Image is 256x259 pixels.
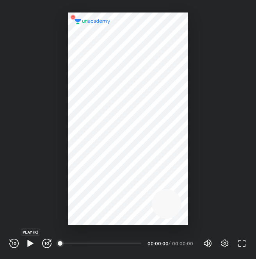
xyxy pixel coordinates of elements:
div: 00:00:00 [172,241,194,246]
img: wMgqJGBwKWe8AAAAABJRU5ErkJggg== [68,13,78,22]
div: PLAY (K) [21,229,40,236]
div: / [169,241,171,246]
div: 00:00:00 [148,241,167,246]
img: logo.2a7e12a2.svg [75,19,110,24]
